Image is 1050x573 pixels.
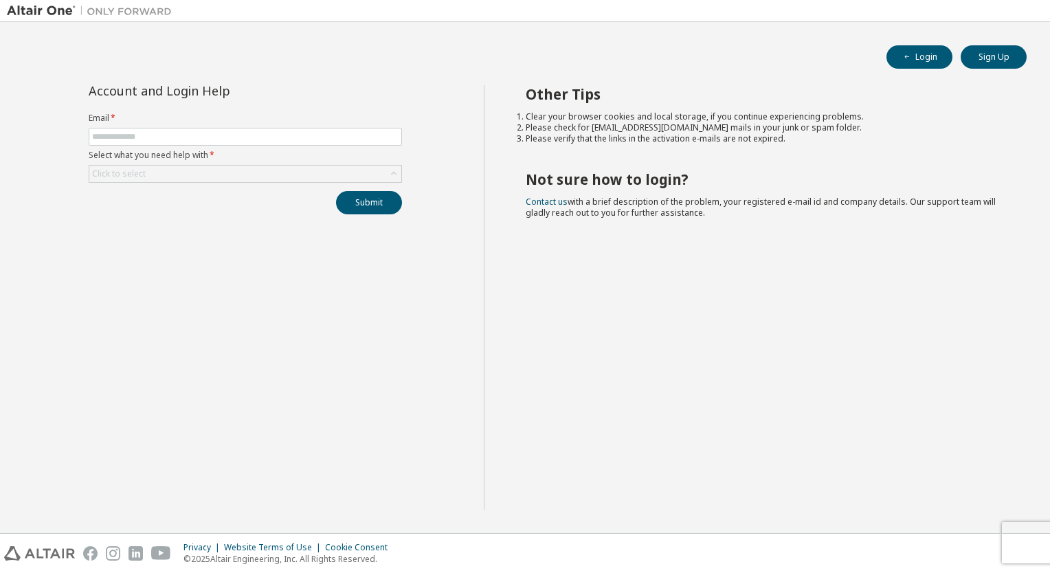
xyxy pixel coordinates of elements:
div: Click to select [89,166,401,182]
li: Please verify that the links in the activation e-mails are not expired. [526,133,1003,144]
button: Submit [336,191,402,214]
h2: Other Tips [526,85,1003,103]
li: Please check for [EMAIL_ADDRESS][DOMAIN_NAME] mails in your junk or spam folder. [526,122,1003,133]
div: Privacy [183,542,224,553]
button: Login [886,45,952,69]
img: instagram.svg [106,546,120,561]
img: facebook.svg [83,546,98,561]
img: altair_logo.svg [4,546,75,561]
li: Clear your browser cookies and local storage, if you continue experiencing problems. [526,111,1003,122]
img: youtube.svg [151,546,171,561]
button: Sign Up [961,45,1027,69]
span: with a brief description of the problem, your registered e-mail id and company details. Our suppo... [526,196,996,218]
label: Email [89,113,402,124]
a: Contact us [526,196,568,207]
p: © 2025 Altair Engineering, Inc. All Rights Reserved. [183,553,396,565]
img: Altair One [7,4,179,18]
div: Cookie Consent [325,542,396,553]
div: Website Terms of Use [224,542,325,553]
img: linkedin.svg [129,546,143,561]
h2: Not sure how to login? [526,170,1003,188]
div: Click to select [92,168,146,179]
label: Select what you need help with [89,150,402,161]
div: Account and Login Help [89,85,339,96]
